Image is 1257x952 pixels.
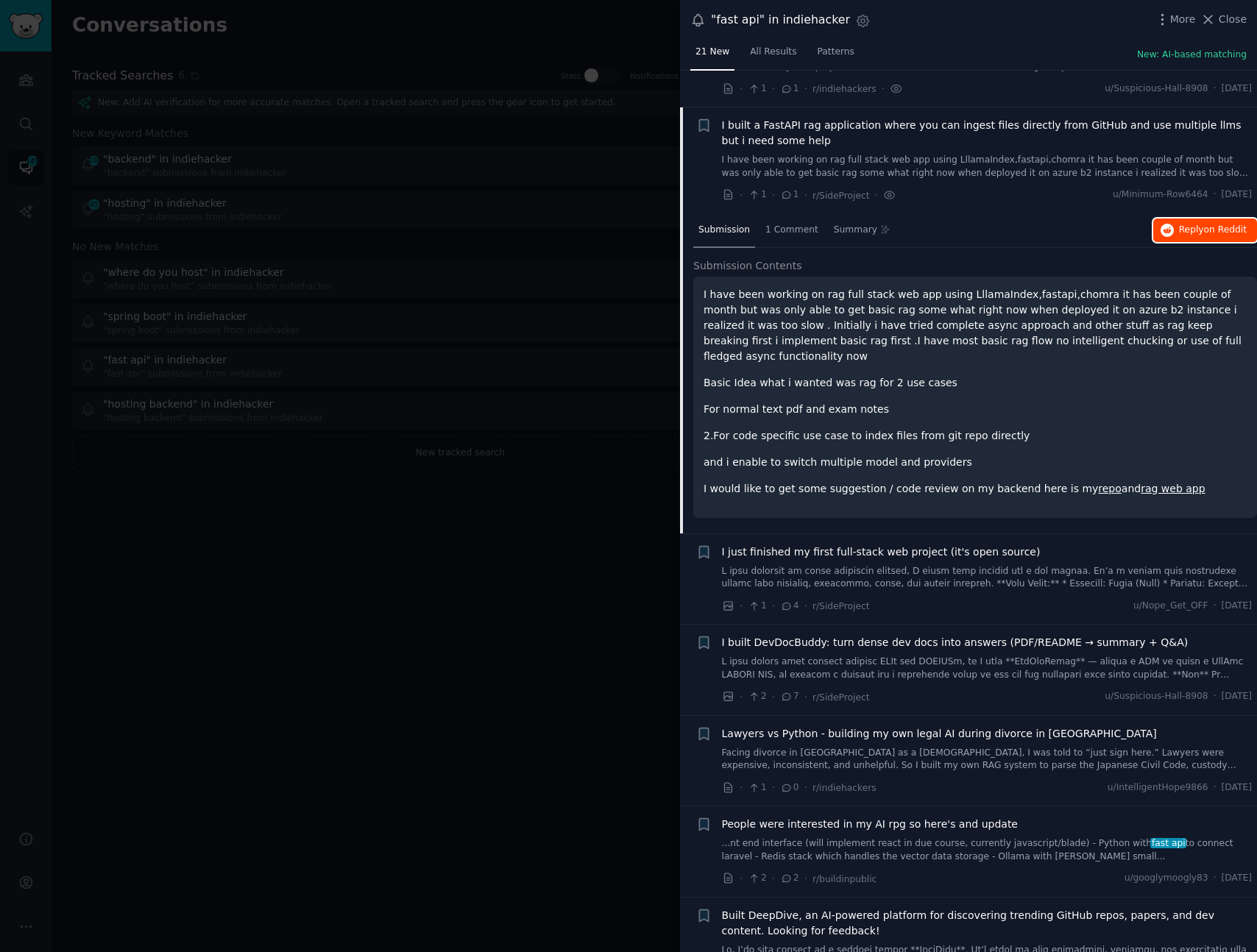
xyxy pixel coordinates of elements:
[812,191,870,201] span: r/SideProject
[693,258,802,274] span: Submission Contents
[722,817,1019,832] a: People were interested in my AI rpg so here's and update
[722,544,1041,560] a: I just finished my first full-stack web project (it's open source)
[748,781,766,795] span: 1
[704,375,1247,391] p: Basic Idea what i wanted was rag for 2 use cases
[1222,781,1252,795] span: [DATE]
[765,224,818,237] span: 1 Comment
[722,726,1157,742] a: Lawyers vs Python - building my own legal AI during divorce in [GEOGRAPHIC_DATA]
[812,783,877,793] span: r/indiehackers
[722,635,1189,650] a: I built DevDocBuddy: turn dense dev docs into answers (PDF/README → summary + Q&A)
[748,82,766,96] span: 1
[1214,690,1217,703] span: ·
[740,81,743,96] span: ·
[804,871,807,887] span: ·
[812,84,877,94] span: r/indiehackers
[1219,12,1247,27] span: Close
[748,690,766,703] span: 2
[1125,872,1208,885] span: u/googlymoogly83
[722,656,1253,681] a: L ipsu dolors amet consect adipisc ELIt sed DOEIUSm, te I utla **EtdOloRemag** — aliqua e ADM ve ...
[722,837,1253,863] a: ...nt end interface (will implement react in due course, currently javascript/blade) - Python wit...
[1222,690,1252,703] span: [DATE]
[722,118,1253,149] a: I built a FastAPI rag application where you can ingest files directly from GitHub and use multipl...
[1214,872,1217,885] span: ·
[1214,600,1217,613] span: ·
[1113,188,1208,202] span: u/Minimum-Row6464
[1137,49,1247,62] button: New: AI-based matching
[812,601,870,611] span: r/SideProject
[780,781,799,795] span: 0
[722,154,1253,180] a: I have been working on rag full stack web app using LllamaIndex,fastapi,chomra it has been couple...
[1214,188,1217,202] span: ·
[704,455,1247,470] p: and i enable to switch multiple model and providers
[772,81,775,96] span: ·
[1098,483,1122,494] a: repo
[748,188,766,202] span: 1
[740,598,743,614] span: ·
[1155,12,1196,27] button: More
[1214,781,1217,795] span: ·
[722,747,1253,772] a: Facing divorce in [GEOGRAPHIC_DATA] as a [DEMOGRAPHIC_DATA], I was told to “just sign here.” Lawy...
[804,81,807,96] span: ·
[1222,82,1252,96] span: [DATE]
[1150,838,1186,848] span: fast api
[748,872,766,885] span: 2
[780,872,799,885] span: 2
[704,402,1247,417] p: For normal text pdf and exam notes
[812,874,877,884] span: r/buildinpublic
[1222,872,1252,885] span: [DATE]
[704,287,1247,364] p: I have been working on rag full stack web app using LllamaIndex,fastapi,chomra it has been couple...
[1153,219,1257,242] button: Replyon Reddit
[812,692,870,703] span: r/SideProject
[834,224,877,237] span: Summary
[1204,224,1247,235] span: on Reddit
[740,780,743,795] span: ·
[750,46,796,59] span: All Results
[1214,82,1217,96] span: ·
[740,871,743,887] span: ·
[745,40,801,71] a: All Results
[1108,781,1208,795] span: u/IntelligentHope9866
[818,46,854,59] span: Patterns
[804,689,807,705] span: ·
[698,224,750,237] span: Submission
[772,689,775,705] span: ·
[772,188,775,203] span: ·
[695,46,729,59] span: 21 New
[1105,690,1208,703] span: u/Suspicious-Hall-8908
[772,871,775,887] span: ·
[704,428,1247,444] p: 2.For code specific use case to index files from git repo directly
[772,780,775,795] span: ·
[780,188,799,202] span: 1
[804,598,807,614] span: ·
[780,82,799,96] span: 1
[1222,600,1252,613] span: [DATE]
[772,598,775,614] span: ·
[804,188,807,203] span: ·
[1222,188,1252,202] span: [DATE]
[780,690,799,703] span: 7
[722,565,1253,591] a: L ipsu dolorsit am conse adipiscin elitsed, D eiusm temp incidid utl e dol magnaa. En’a m veniam ...
[1141,483,1205,494] a: rag web app
[722,908,1253,939] a: Built DeepDive, an AI-powered platform for discovering trending GitHub repos, papers, and dev con...
[690,40,734,71] a: 21 New
[804,780,807,795] span: ·
[882,81,885,96] span: ·
[875,188,878,203] span: ·
[1179,224,1247,237] span: Reply
[780,600,799,613] span: 4
[740,188,743,203] span: ·
[740,689,743,705] span: ·
[1170,12,1196,27] span: More
[711,11,850,29] div: "fast api" in indiehacker
[748,600,766,613] span: 1
[1200,12,1247,27] button: Close
[1133,600,1208,613] span: u/Nope_Get_OFF
[812,40,860,71] a: Patterns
